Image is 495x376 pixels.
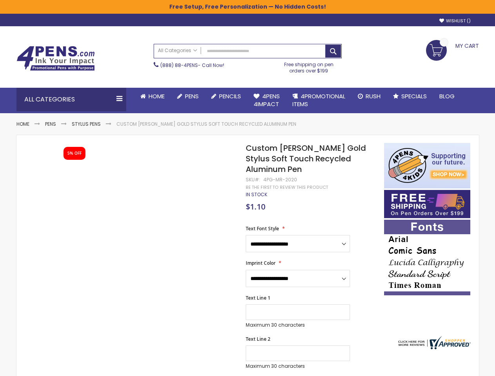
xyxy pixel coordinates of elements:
span: Pens [185,92,199,100]
a: 4pens.com certificate URL [396,344,471,351]
p: Maximum 30 characters [246,363,350,369]
p: Maximum 30 characters [246,322,350,328]
span: Custom [PERSON_NAME] Gold Stylus Soft Touch Recycled Aluminum Pen [246,143,366,175]
a: Home [16,121,29,127]
a: Blog [433,88,461,105]
span: In stock [246,191,267,198]
div: Availability [246,192,267,198]
span: Specials [401,92,427,100]
a: All Categories [154,44,201,57]
a: 4PROMOTIONALITEMS [286,88,352,113]
img: 4pens.com widget logo [396,336,471,349]
div: 4PG-MR-2020 [263,177,297,183]
a: Wishlist [439,18,471,24]
span: Blog [439,92,455,100]
span: Text Line 2 [246,336,270,342]
a: Rush [352,88,387,105]
a: Stylus Pens [72,121,101,127]
span: Text Line 1 [246,295,270,301]
span: 4Pens 4impact [254,92,280,108]
img: 4pens 4 kids [384,143,470,188]
span: All Categories [158,47,197,54]
span: Home [149,92,165,100]
a: Specials [387,88,433,105]
a: Pens [45,121,56,127]
strong: SKU [246,176,260,183]
li: Custom [PERSON_NAME] Gold Stylus Soft Touch Recycled Aluminum Pen [116,121,296,127]
a: Pencils [205,88,247,105]
img: 4Pens Custom Pens and Promotional Products [16,46,95,71]
span: 4PROMOTIONAL ITEMS [292,92,345,108]
div: Free shipping on pen orders over $199 [276,58,342,74]
img: Free shipping on orders over $199 [384,190,470,218]
span: Rush [366,92,381,100]
img: font-personalization-examples [384,220,470,295]
div: All Categories [16,88,126,111]
a: Pens [171,88,205,105]
div: 5% OFF [67,151,82,156]
span: Text Font Style [246,225,279,232]
span: Pencils [219,92,241,100]
a: Home [134,88,171,105]
span: - Call Now! [160,62,224,69]
a: Be the first to review this product [246,184,328,190]
span: $1.10 [246,201,265,212]
a: 4Pens4impact [247,88,286,113]
a: (888) 88-4PENS [160,62,198,69]
span: Imprint Color [246,260,276,266]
